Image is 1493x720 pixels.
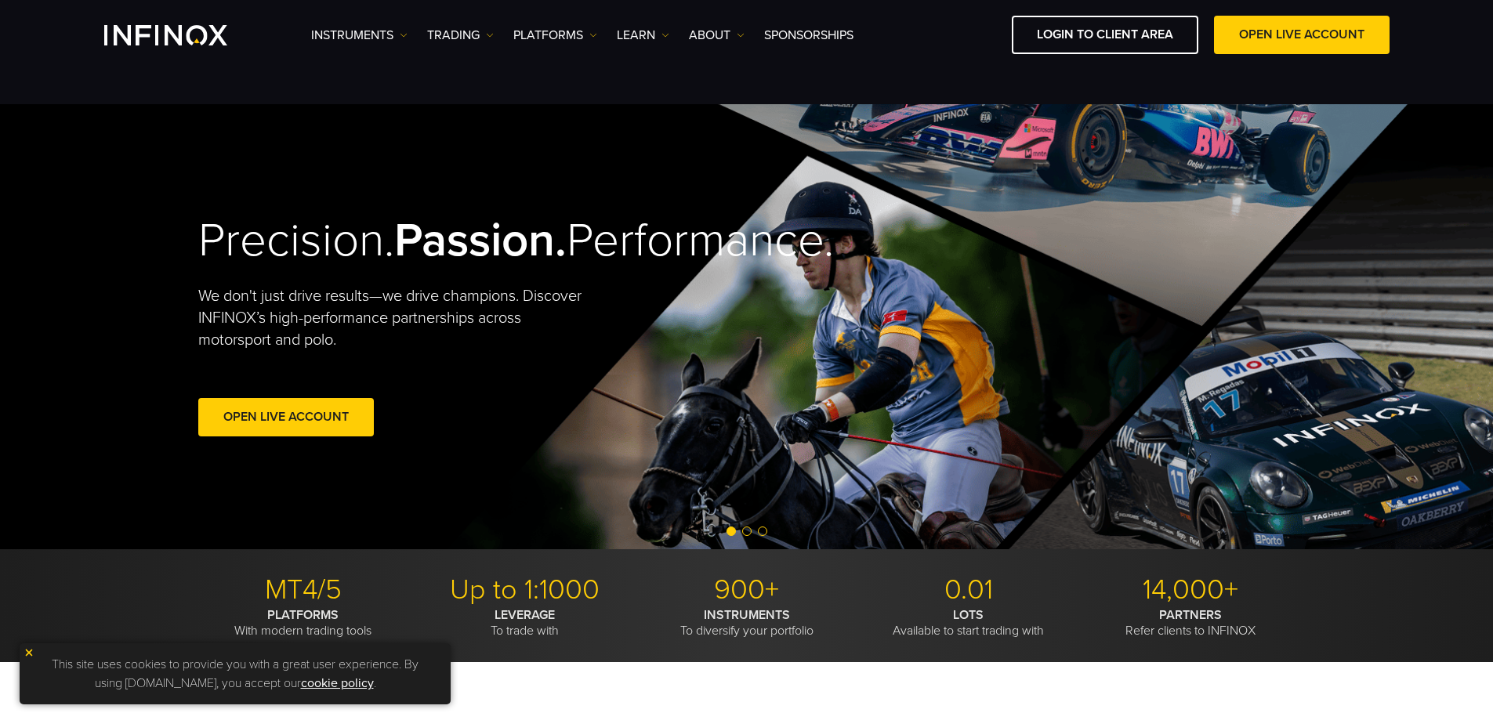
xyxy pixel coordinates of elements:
strong: PARTNERS [1159,607,1222,623]
strong: LOTS [953,607,984,623]
a: ABOUT [689,26,745,45]
a: OPEN LIVE ACCOUNT [1214,16,1390,54]
p: This site uses cookies to provide you with a great user experience. By using [DOMAIN_NAME], you a... [27,651,443,696]
p: Up to 1:1000 [420,573,630,607]
span: Go to slide 1 [727,526,736,536]
p: To trade with [420,607,630,639]
a: SPONSORSHIPS [764,26,853,45]
p: We don't just drive results—we drive champions. Discover INFINOX’s high-performance partnerships ... [198,285,593,351]
a: INFINOX Logo [104,25,264,45]
a: PLATFORMS [513,26,597,45]
a: Open Live Account [198,398,374,436]
p: 0.01 [864,573,1074,607]
p: MT4/5 [198,573,408,607]
a: TRADING [427,26,494,45]
strong: LEVERAGE [495,607,555,623]
p: Refer clients to INFINOX [1085,607,1296,639]
a: Instruments [311,26,408,45]
a: cookie policy [301,675,374,691]
img: yellow close icon [24,647,34,658]
span: Go to slide 3 [758,526,767,536]
p: To diversify your portfolio [642,607,852,639]
p: With modern trading tools [198,607,408,639]
p: Available to start trading with [864,607,1074,639]
p: 14,000+ [1085,573,1296,607]
a: Learn [617,26,669,45]
span: Go to slide 2 [742,526,752,536]
a: LOGIN TO CLIENT AREA [1012,16,1198,54]
h2: Precision. Performance. [198,212,692,270]
strong: PLATFORMS [267,607,339,623]
strong: INSTRUMENTS [704,607,790,623]
p: 900+ [642,573,852,607]
strong: Passion. [394,212,567,269]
